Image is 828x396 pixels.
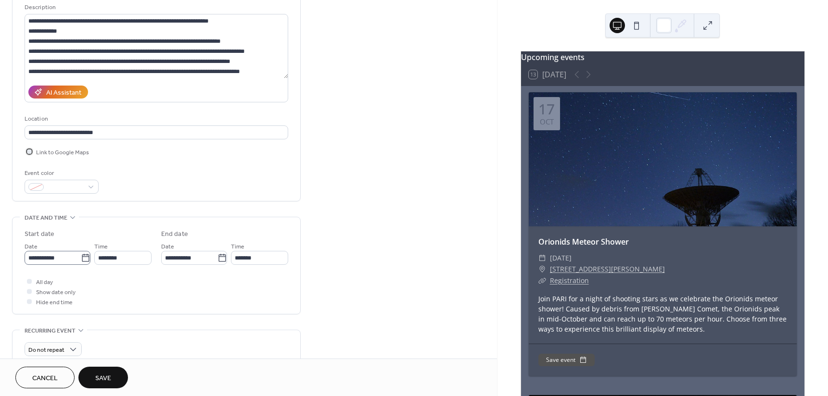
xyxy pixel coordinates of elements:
[550,252,572,264] span: [DATE]
[94,242,108,252] span: Time
[538,275,546,286] div: ​
[161,242,174,252] span: Date
[25,2,286,12] div: Description
[36,297,73,308] span: Hide end time
[538,236,629,247] a: Orionids Meteor Shower
[538,102,555,116] div: 17
[538,263,546,275] div: ​
[529,294,797,334] div: Join PARI for a night of shooting stars as we celebrate the Orionids meteor shower! Caused by deb...
[32,373,58,384] span: Cancel
[25,168,97,178] div: Event color
[538,252,546,264] div: ​
[25,114,286,124] div: Location
[95,373,111,384] span: Save
[36,287,76,297] span: Show date only
[25,326,76,336] span: Recurring event
[521,51,804,63] div: Upcoming events
[538,354,595,366] button: Save event
[36,148,89,158] span: Link to Google Maps
[28,345,64,356] span: Do not repeat
[78,367,128,388] button: Save
[550,276,589,285] a: Registration
[161,229,188,239] div: End date
[25,242,38,252] span: Date
[15,367,75,388] button: Cancel
[540,118,554,125] div: Oct
[28,86,88,99] button: AI Assistant
[550,263,665,275] a: [STREET_ADDRESS][PERSON_NAME]
[36,277,53,287] span: All day
[25,213,67,223] span: Date and time
[46,88,81,98] div: AI Assistant
[231,242,244,252] span: Time
[25,229,54,239] div: Start date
